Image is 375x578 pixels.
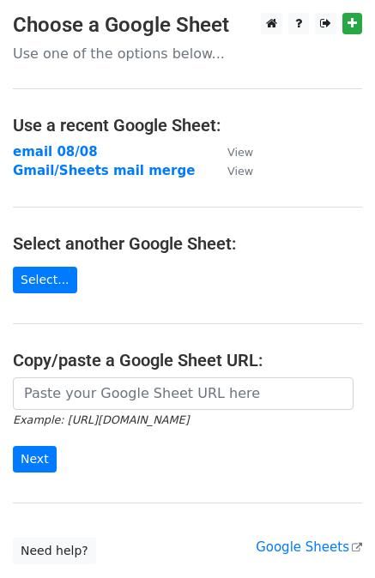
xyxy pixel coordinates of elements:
h4: Select another Google Sheet: [13,233,362,254]
p: Use one of the options below... [13,45,362,63]
a: Select... [13,267,77,293]
a: View [210,163,253,178]
h4: Use a recent Google Sheet: [13,115,362,135]
small: Example: [URL][DOMAIN_NAME] [13,413,189,426]
h3: Choose a Google Sheet [13,13,362,38]
a: email 08/08 [13,144,98,160]
a: View [210,144,253,160]
a: Google Sheets [256,539,362,555]
input: Next [13,446,57,473]
input: Paste your Google Sheet URL here [13,377,354,410]
a: Need help? [13,538,96,564]
a: Gmail/Sheets mail merge [13,163,195,178]
h4: Copy/paste a Google Sheet URL: [13,350,362,370]
small: View [227,146,253,159]
small: View [227,165,253,178]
